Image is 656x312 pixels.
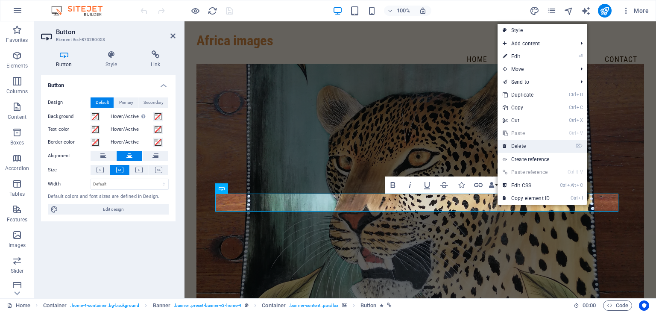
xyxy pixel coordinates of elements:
[498,24,587,37] a: Style
[70,300,139,311] span: . home-4-container .bg-background
[598,4,612,18] button: publish
[9,191,25,197] p: Tables
[138,97,168,108] button: Secondary
[568,169,574,175] i: Ctrl
[7,216,27,223] p: Features
[498,179,555,192] a: CtrlAltCEdit CSS
[6,37,28,44] p: Favorites
[43,300,67,311] span: Click to select. Double-click to edit
[143,97,164,108] span: Secondary
[589,302,590,309] span: :
[577,182,583,188] i: C
[577,130,583,136] i: V
[41,75,176,91] h4: Button
[342,303,347,308] i: This element contains a background
[7,300,30,311] a: Click to cancel selection. Double-click to open Pages
[581,6,591,16] i: AI Writer
[43,300,392,311] nav: breadcrumb
[96,97,109,108] span: Default
[547,6,557,16] button: pages
[9,242,26,249] p: Images
[530,6,540,16] button: design
[61,204,166,215] span: Edit design
[498,153,587,166] a: Create reference
[569,92,576,97] i: Ctrl
[571,195,577,201] i: Ctrl
[487,177,499,194] button: Data Bindings
[91,50,136,68] h4: Style
[567,182,576,188] i: Alt
[564,6,574,16] button: navigator
[48,151,91,161] label: Alignment
[498,127,555,140] a: CtrlVPaste
[174,300,241,311] span: . banner .preset-banner-v3-home-4
[419,7,427,15] i: On resize automatically adjust zoom level to fit chosen device.
[48,193,169,200] div: Default colors and font sizes are defined in Design.
[262,300,286,311] span: Click to select. Double-click to edit
[245,303,249,308] i: This element is a customizable preset
[547,6,556,16] i: Pages (Ctrl+Alt+S)
[48,97,91,108] label: Design
[603,300,632,311] button: Code
[6,62,28,69] p: Elements
[580,169,583,175] i: V
[380,303,384,308] i: Element contains an animation
[569,105,576,110] i: Ctrl
[289,300,338,311] span: . banner-content .parallax
[498,50,555,63] a: ⏎Edit
[470,177,486,194] button: Link
[498,76,574,88] a: Send to
[560,182,567,188] i: Ctrl
[578,195,583,201] i: I
[581,6,591,16] button: text_generator
[48,182,91,186] label: Width
[190,6,200,16] button: Click here to leave preview mode and continue editing
[385,177,401,194] button: Bold (Ctrl+B)
[10,139,24,146] p: Boxes
[41,50,91,68] h4: Button
[114,97,138,108] button: Primary
[639,300,649,311] button: Usercentrics
[91,97,114,108] button: Default
[600,6,609,16] i: Publish
[569,118,576,123] i: Ctrl
[48,165,91,175] label: Size
[208,6,217,16] i: Reload page
[453,177,469,194] button: Icons
[153,300,171,311] span: Click to select. Double-click to edit
[48,112,91,122] label: Background
[498,166,555,179] a: Ctrl⇧VPaste reference
[498,37,574,50] span: Add content
[11,268,24,274] p: Slider
[48,137,91,147] label: Border color
[48,124,91,135] label: Text color
[56,36,158,44] h3: Element #ed-873280053
[419,177,435,194] button: Underline (Ctrl+U)
[5,165,29,172] p: Accordion
[577,118,583,123] i: X
[583,300,596,311] span: 00 00
[579,53,583,59] i: ⏎
[402,177,418,194] button: Italic (Ctrl+I)
[498,192,555,205] a: CtrlICopy element ID
[207,6,217,16] button: reload
[498,63,574,76] span: Move
[498,140,555,153] a: ⌦Delete
[384,6,414,16] button: 100%
[577,105,583,110] i: C
[574,300,596,311] h6: Session time
[397,6,410,16] h6: 100%
[111,112,153,122] label: Hover/Active
[577,92,583,97] i: D
[618,4,652,18] button: More
[436,177,452,194] button: Strikethrough
[530,6,539,16] i: Design (Ctrl+Alt+Y)
[498,88,555,101] a: CtrlDDuplicate
[111,124,153,135] label: Hover/Active
[569,130,576,136] i: Ctrl
[576,143,583,149] i: ⌦
[111,137,153,147] label: Hover/Active
[387,303,392,308] i: This element is linked
[498,101,555,114] a: CtrlCCopy
[8,114,26,121] p: Content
